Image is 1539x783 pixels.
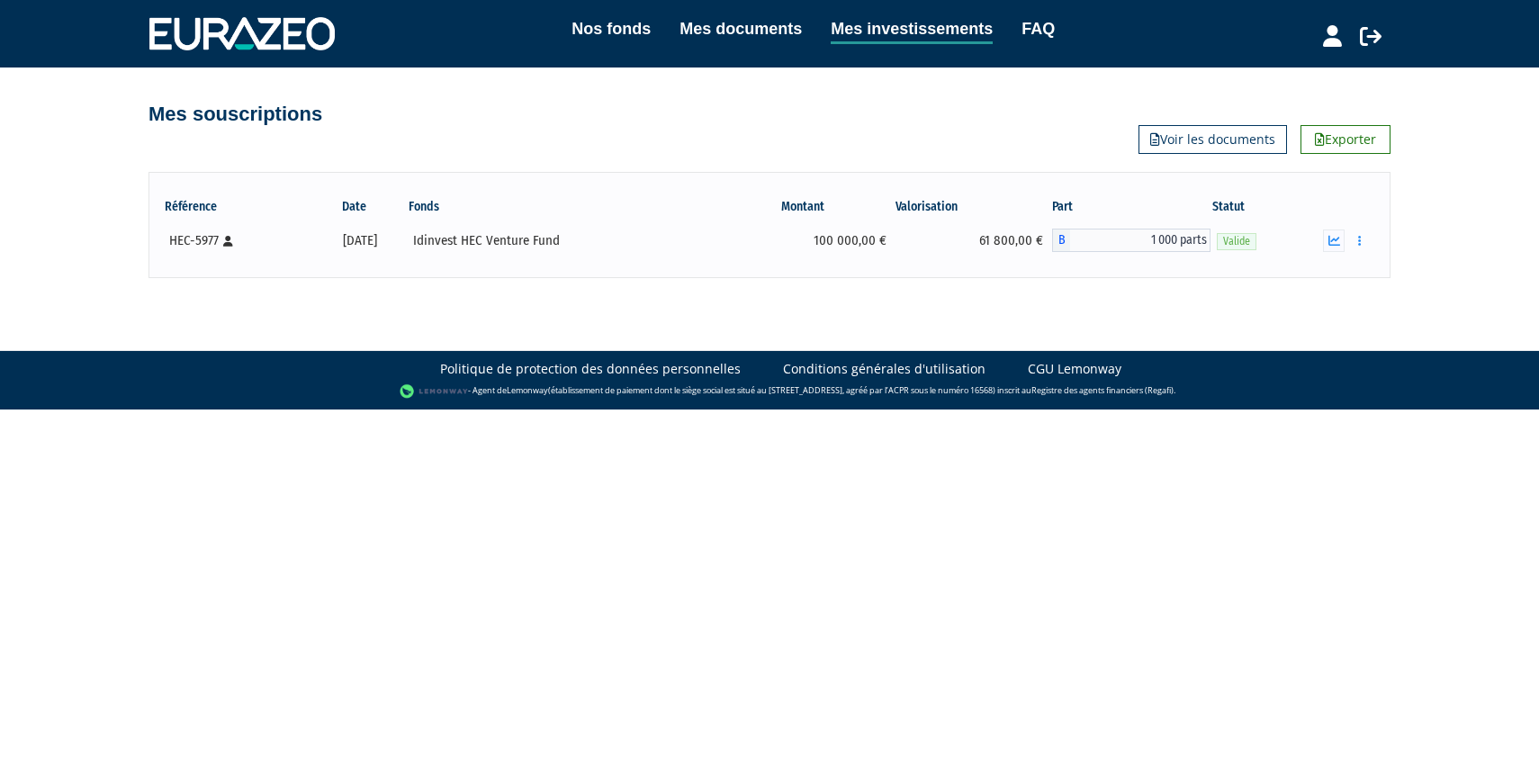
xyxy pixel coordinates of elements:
[783,360,985,378] a: Conditions générales d'utilisation
[895,192,1052,222] th: Valorisation
[722,222,896,258] td: 100 000,00 €
[1052,192,1210,222] th: Part
[895,222,1052,258] td: 61 800,00 €
[1028,360,1121,378] a: CGU Lemonway
[314,192,407,222] th: Date
[149,17,335,49] img: 1732889491-logotype_eurazeo_blanc_rvb.png
[223,236,233,247] i: [Français] Personne physique
[571,16,651,41] a: Nos fonds
[722,192,896,222] th: Montant
[831,16,993,44] a: Mes investissements
[169,231,308,250] div: HEC-5977
[679,16,802,41] a: Mes documents
[1052,229,1070,252] span: B
[1070,229,1210,252] span: 1 000 parts
[1300,125,1390,154] a: Exporter
[400,382,469,400] img: logo-lemonway.png
[320,231,400,250] div: [DATE]
[407,192,722,222] th: Fonds
[18,382,1521,400] div: - Agent de (établissement de paiement dont le siège social est situé au [STREET_ADDRESS], agréé p...
[1217,233,1256,250] span: Valide
[440,360,741,378] a: Politique de protection des données personnelles
[1021,16,1055,41] a: FAQ
[1138,125,1287,154] a: Voir les documents
[507,385,548,397] a: Lemonway
[1210,192,1314,222] th: Statut
[1031,385,1174,397] a: Registre des agents financiers (Regafi)
[163,192,314,222] th: Référence
[413,231,715,250] div: Idinvest HEC Venture Fund
[1052,229,1210,252] div: B - Idinvest HEC Venture Fund
[148,103,322,125] h4: Mes souscriptions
